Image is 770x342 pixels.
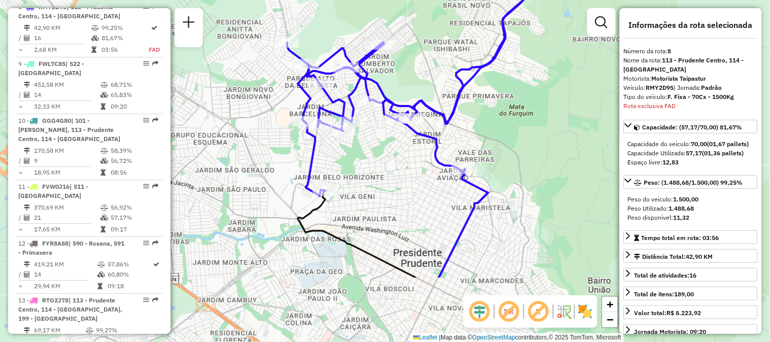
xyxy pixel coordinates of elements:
strong: RMY2D95 [646,84,674,91]
i: % de utilização da cubagem [101,215,108,221]
em: Opções [143,60,149,66]
span: | 113 - Prudente Centro, 114 - [GEOGRAPHIC_DATA], 199 - [GEOGRAPHIC_DATA] [18,296,122,322]
td: 170,58 KM [34,146,100,156]
a: Distância Total:42,90 KM [624,249,758,263]
a: Valor total:R$ 8.223,92 [624,305,758,319]
td: / [18,90,23,100]
em: Rota exportada [152,183,158,189]
span: | 522 - [GEOGRAPHIC_DATA] [18,60,84,77]
a: Leaflet [413,334,438,341]
i: Rota otimizada [154,261,160,267]
td: 17,65 KM [34,224,100,234]
td: 42,90 KM [34,23,91,33]
strong: R$ 8.223,92 [667,309,701,317]
td: / [18,213,23,223]
em: Rota exportada [152,240,158,246]
strong: F. Fixa - 70Cx - 1500Kg [668,93,734,100]
span: FYR8A88 [42,240,69,247]
span: Capacidade: (57,17/70,00) 81,67% [643,123,743,131]
td: 69,17 KM [34,325,85,335]
i: Rota otimizada [151,25,157,31]
a: Total de itens:189,00 [624,287,758,300]
td: = [18,281,23,291]
span: 13 - [18,296,122,322]
i: Tempo total em rota [101,104,106,110]
div: Distância Total: [634,252,713,261]
strong: 113 - Prudente Centro, 114 - [GEOGRAPHIC_DATA] [624,56,744,73]
td: 56,92% [110,202,158,213]
div: Peso Utilizado: [628,204,754,213]
span: | 511 - [GEOGRAPHIC_DATA] [18,183,88,199]
span: Peso do veículo: [628,195,699,203]
i: Distância Total [24,327,30,333]
span: FVW0J16 [42,183,70,190]
div: Peso disponível: [628,213,754,222]
div: Total de itens: [634,290,694,299]
span: | 590 - Rosana, 591 - Primavera [18,240,124,256]
td: 16 [34,33,91,43]
td: = [18,101,23,112]
i: % de utilização da cubagem [97,271,105,278]
a: Nova sessão e pesquisa [179,12,199,35]
strong: 8 [668,47,672,55]
td: = [18,224,23,234]
span: RMY2D95 [39,3,66,11]
strong: Padrão [701,84,722,91]
i: Total de Atividades [24,158,30,164]
td: / [18,269,23,280]
span: FWL7C85 [39,60,65,67]
td: 29,94 KM [34,281,97,291]
td: 14 [34,90,100,100]
em: Opções [143,117,149,123]
td: 32,33 KM [34,101,100,112]
i: % de utilização do peso [101,148,108,154]
strong: 11,32 [674,214,690,221]
span: Exibir NR [497,299,521,324]
h4: Informações da rota selecionada [624,20,758,30]
span: Exibir rótulo [526,299,551,324]
img: Fluxo de ruas [556,303,572,320]
i: Tempo total em rota [101,226,106,232]
div: Número da rota: [624,47,758,56]
td: 60,80% [107,269,153,280]
em: Opções [143,183,149,189]
i: % de utilização do peso [97,261,105,267]
div: Rota exclusiva FAD [624,101,758,111]
i: % de utilização da cubagem [101,158,108,164]
a: Jornada Motorista: 09:20 [624,324,758,338]
em: Rota exportada [152,297,158,303]
i: Tempo total em rota [101,169,106,176]
td: / [18,156,23,166]
i: Distância Total [24,82,30,88]
a: Tempo total em rota: 03:56 [624,230,758,244]
span: Tempo total em rota: 03:56 [642,234,719,242]
i: Distância Total [24,261,30,267]
strong: 16 [690,271,697,279]
img: Exibir/Ocultar setores [577,303,593,320]
td: 57,86% [107,259,153,269]
div: Nome da rota: [624,56,758,74]
td: 03:56 [102,45,149,55]
td: 65,83% [110,90,158,100]
i: Total de Atividades [24,271,30,278]
div: Map data © contributors,© 2025 TomTom, Microsoft [411,333,624,342]
td: 57,17% [110,213,158,223]
span: | [439,334,441,341]
strong: 57,17 [686,149,702,157]
span: 11 - [18,183,88,199]
i: Distância Total [24,204,30,211]
i: % de utilização do peso [92,25,99,31]
div: Capacidade do veículo: [628,140,754,149]
span: 8 - [18,3,120,20]
a: OpenStreetMap [473,334,516,341]
span: 10 - [18,117,120,143]
span: 12 - [18,240,124,256]
strong: 189,00 [675,290,694,298]
td: 58,39% [110,146,158,156]
i: % de utilização da cubagem [101,92,108,98]
span: Total de atividades: [634,271,697,279]
td: 9 [34,156,100,166]
span: Peso: (1.488,68/1.500,00) 99,25% [644,179,743,186]
strong: 12,83 [663,158,679,166]
a: Zoom out [602,312,618,327]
